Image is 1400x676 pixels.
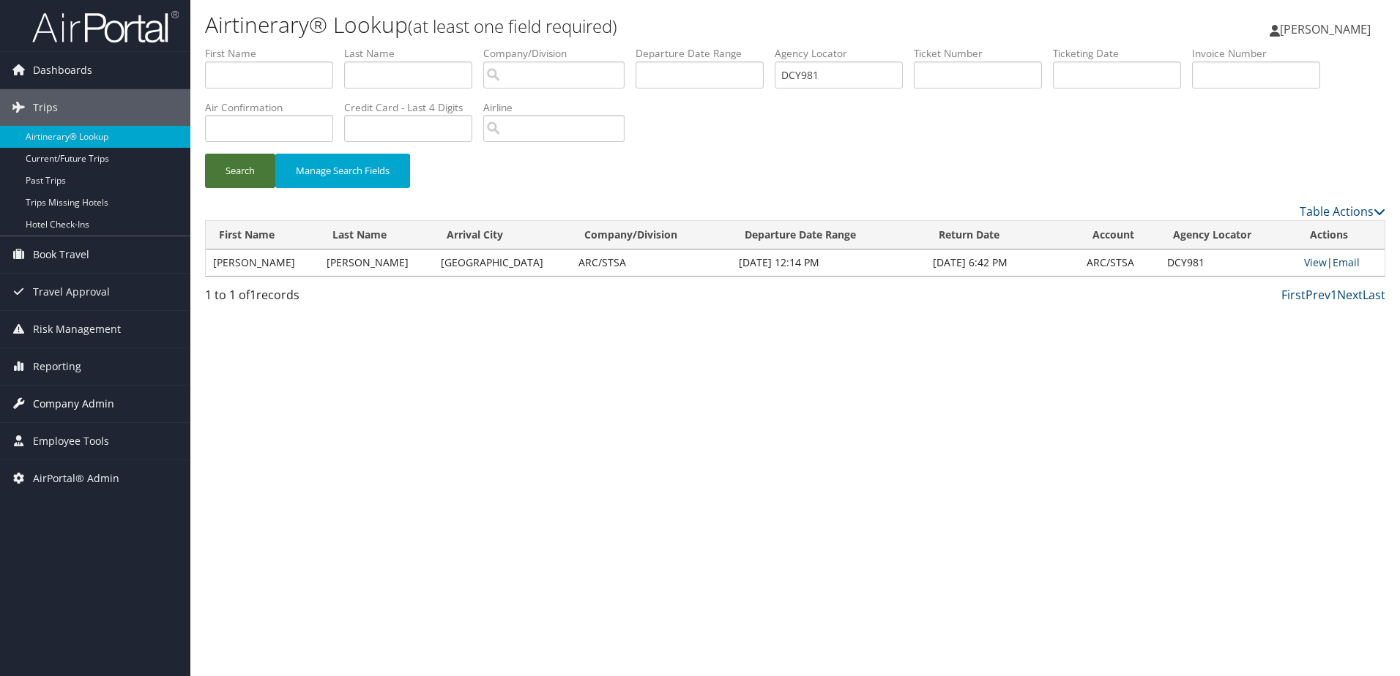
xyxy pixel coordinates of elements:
th: Last Name: activate to sort column ascending [319,221,433,249]
label: Agency Locator [775,46,914,61]
span: Dashboards [33,52,92,89]
td: [DATE] 6:42 PM [926,249,1079,276]
a: 1 [1330,287,1337,303]
button: Manage Search Fields [275,154,410,188]
td: ARC/STSA [571,249,731,276]
label: First Name [205,46,344,61]
span: [PERSON_NAME] [1280,21,1371,37]
a: Prev [1306,287,1330,303]
span: Employee Tools [33,423,109,459]
div: 1 to 1 of records [205,286,484,311]
th: Arrival City: activate to sort column ascending [433,221,571,249]
a: [PERSON_NAME] [1270,7,1385,51]
label: Departure Date Range [636,46,775,61]
td: [DATE] 12:14 PM [731,249,926,276]
img: airportal-logo.png [32,10,179,44]
span: Book Travel [33,236,89,273]
th: Departure Date Range: activate to sort column descending [731,221,926,249]
span: AirPortal® Admin [33,460,119,497]
button: Search [205,154,275,188]
a: Last [1363,287,1385,303]
td: | [1297,249,1385,276]
td: [GEOGRAPHIC_DATA] [433,249,571,276]
th: Account: activate to sort column ascending [1079,221,1160,249]
span: Company Admin [33,386,114,422]
th: Company/Division [571,221,731,249]
span: Risk Management [33,311,121,348]
td: [PERSON_NAME] [319,249,433,276]
td: ARC/STSA [1079,249,1160,276]
label: Air Confirmation [205,100,344,115]
label: Invoice Number [1192,46,1331,61]
th: First Name: activate to sort column ascending [206,221,319,249]
th: Agency Locator: activate to sort column ascending [1160,221,1297,249]
th: Return Date: activate to sort column ascending [926,221,1079,249]
span: Reporting [33,348,81,385]
th: Actions [1297,221,1385,249]
a: Next [1337,287,1363,303]
td: [PERSON_NAME] [206,249,319,276]
a: Table Actions [1300,203,1385,219]
label: Credit Card - Last 4 Digits [344,100,483,115]
a: Email [1333,255,1360,269]
small: (at least one field required) [408,14,617,38]
span: Trips [33,89,58,126]
td: DCY981 [1160,249,1297,276]
a: First [1281,287,1306,303]
a: View [1304,255,1327,269]
h1: Airtinerary® Lookup [205,10,992,40]
label: Ticketing Date [1053,46,1192,61]
label: Company/Division [483,46,636,61]
label: Last Name [344,46,483,61]
span: 1 [250,287,256,303]
label: Airline [483,100,636,115]
label: Ticket Number [914,46,1053,61]
span: Travel Approval [33,274,110,310]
